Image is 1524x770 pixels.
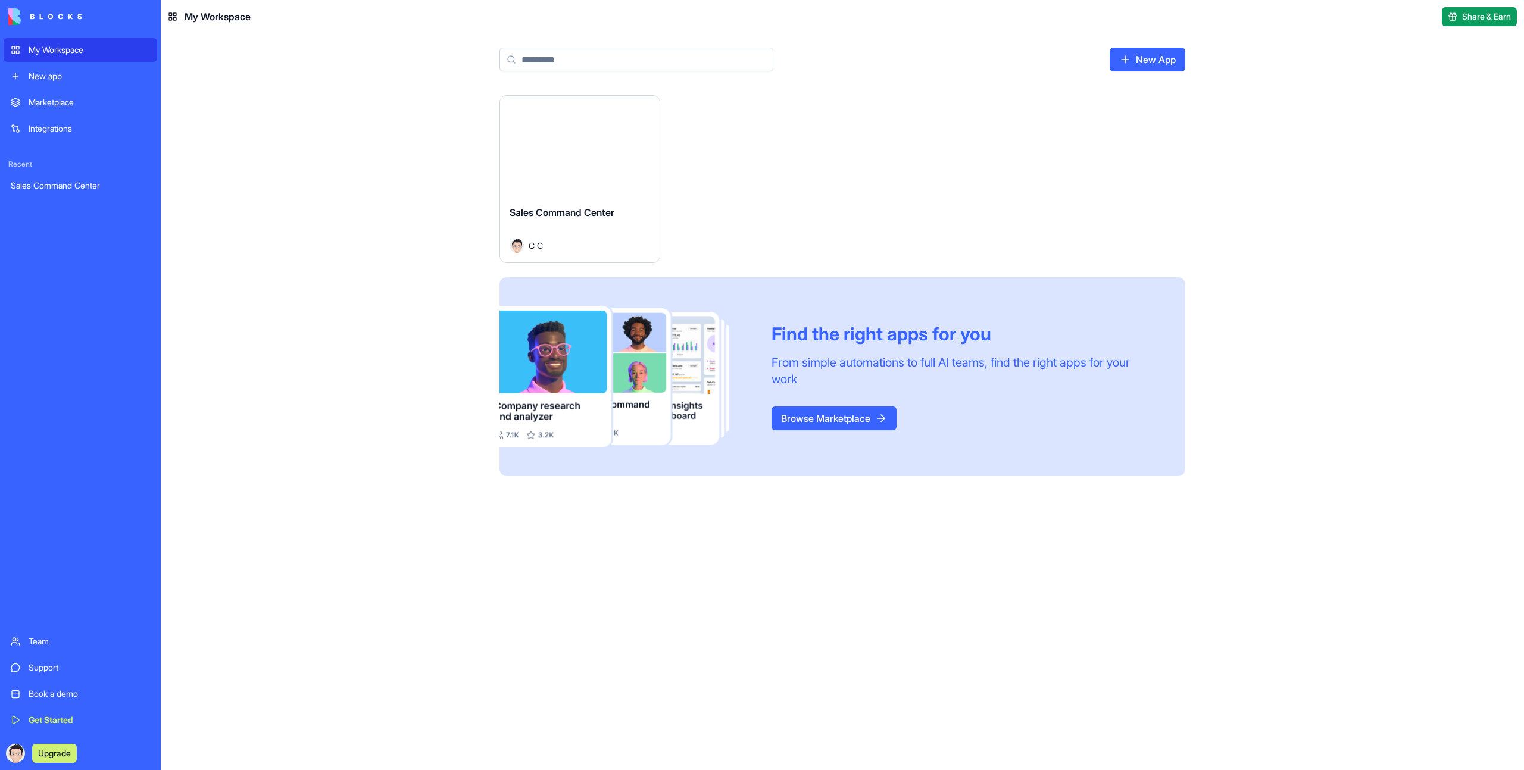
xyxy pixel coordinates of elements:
a: Team [4,630,157,653]
button: Upgrade [32,744,77,763]
a: New App [1110,48,1185,71]
span: Sales Command Center [510,206,614,218]
a: Support [4,656,157,680]
img: logo [8,8,82,25]
img: Frame_181_egmpey.png [499,306,752,448]
button: Share & Earn [1442,7,1517,26]
div: Find the right apps for you [772,323,1157,345]
div: Team [29,636,150,647]
img: ACg8ocKlUbKIjLLxrAtg2vOX4pfkEzqiNq2uhTAsVpp_A97lSQMlgb6URg=s96-c [6,744,25,763]
div: Integrations [29,123,150,134]
a: Upgrade [32,747,77,759]
div: Support [29,662,150,674]
a: Browse Marketplace [772,406,897,430]
div: Book a demo [29,688,150,700]
a: Integrations [4,117,157,140]
span: My Workspace [185,10,251,24]
a: My Workspace [4,38,157,62]
a: Get Started [4,708,157,732]
a: Sales Command CenterAvatarC C [499,95,660,263]
a: Sales Command Center [4,174,157,198]
div: From simple automations to full AI teams, find the right apps for your work [772,354,1157,387]
a: Book a demo [4,682,157,706]
span: Recent [4,159,157,169]
a: Marketplace [4,90,157,114]
div: New app [29,70,150,82]
div: Sales Command Center [11,180,150,192]
img: Avatar [510,239,524,253]
div: Marketplace [29,96,150,108]
a: New app [4,64,157,88]
div: My Workspace [29,44,150,56]
span: C C [529,239,543,252]
span: Share & Earn [1462,11,1511,23]
div: Get Started [29,714,150,726]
